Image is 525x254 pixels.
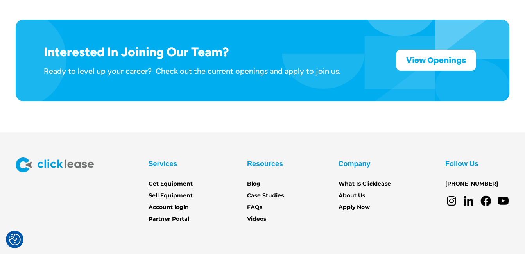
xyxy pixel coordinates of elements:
strong: View Openings [406,55,466,66]
div: Follow Us [445,157,478,170]
a: Get Equipment [149,180,193,188]
div: Resources [247,157,283,170]
a: FAQs [247,203,262,212]
a: [PHONE_NUMBER] [445,180,498,188]
a: Blog [247,180,260,188]
h1: Interested In Joining Our Team? [44,45,340,59]
a: Videos [247,215,266,224]
div: Services [149,157,177,170]
a: Sell Equipment [149,191,193,200]
a: Account login [149,203,189,212]
button: Consent Preferences [9,234,21,245]
a: View Openings [396,50,476,71]
a: Apply Now [339,203,370,212]
img: Revisit consent button [9,234,21,245]
div: Company [339,157,371,170]
a: About Us [339,191,365,200]
a: Partner Portal [149,215,189,224]
a: Case Studies [247,191,284,200]
a: What Is Clicklease [339,180,391,188]
img: Clicklease logo [16,157,94,172]
div: Ready to level up your career? Check out the current openings and apply to join us. [44,66,340,76]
